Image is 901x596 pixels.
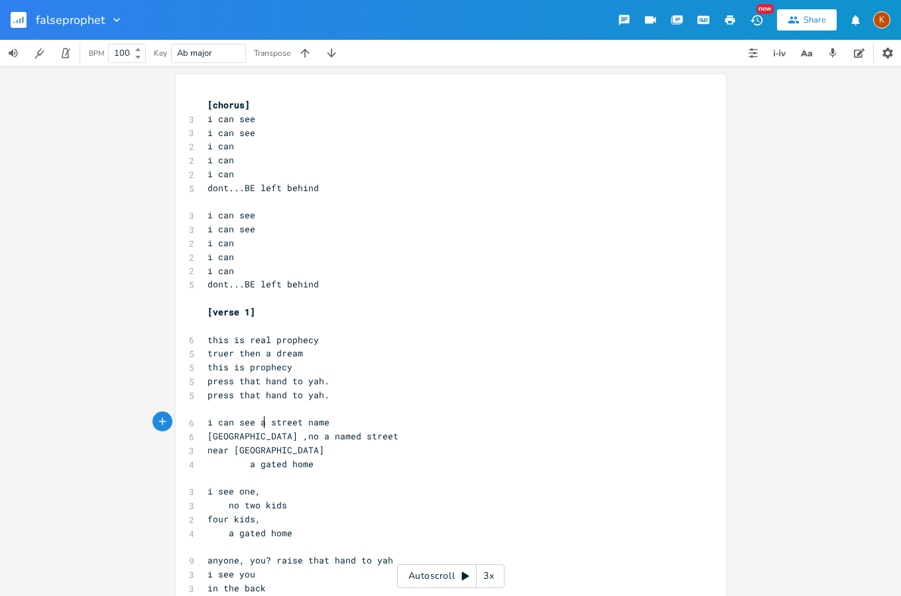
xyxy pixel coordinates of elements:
span: i see one, [208,485,261,497]
span: dont...BE left behind [208,182,319,194]
span: i can [208,251,234,263]
div: Transpose [254,49,290,57]
span: [chorus] [208,99,250,111]
span: truer then a dream [208,347,303,359]
span: [verse 1] [208,306,255,318]
button: New [743,8,770,32]
div: Autoscroll [397,564,505,588]
span: no two kids [208,499,287,511]
div: 3x [477,564,501,588]
span: i can [208,237,234,249]
span: i can see [208,127,255,139]
span: falseprophet [36,14,105,26]
span: i can see [208,223,255,235]
span: this is prophecy [208,361,292,373]
span: dont...BE left behind [208,278,319,290]
span: anyone, you? raise that hand to yah [208,554,393,566]
span: i can see [208,113,255,125]
span: four kids, [208,513,261,525]
span: i can see a street name [208,416,330,428]
span: press that hand to yah. [208,375,330,387]
span: near [GEOGRAPHIC_DATA] [208,444,324,456]
span: i see you [208,568,255,580]
div: Kat [873,11,890,29]
div: BPM [89,50,104,57]
button: K [873,5,890,35]
span: i can [208,154,234,166]
span: [GEOGRAPHIC_DATA] ,no a named street [208,430,398,442]
span: this is real prophecy [208,334,319,346]
div: New [756,4,774,14]
span: i can [208,265,234,277]
div: Share [804,14,826,26]
span: i can [208,140,234,152]
span: Ab major [177,47,212,59]
span: a gated home [208,527,292,539]
span: a gated home [208,458,314,470]
span: in the back [208,582,266,594]
span: i can see [208,209,255,221]
button: Share [777,9,837,31]
div: Key [154,49,167,57]
span: i can [208,168,234,180]
span: press that hand to yah. [208,389,330,401]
